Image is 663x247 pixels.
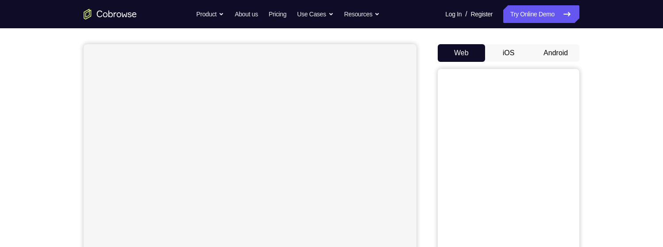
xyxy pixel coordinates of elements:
button: Resources [344,5,380,23]
a: Register [471,5,493,23]
button: iOS [485,44,532,62]
a: Go to the home page [84,9,137,19]
button: Web [438,44,485,62]
span: / [465,9,467,19]
button: Use Cases [297,5,333,23]
a: Log In [445,5,462,23]
a: About us [235,5,258,23]
button: Product [197,5,224,23]
button: Android [532,44,579,62]
a: Pricing [269,5,286,23]
a: Try Online Demo [503,5,579,23]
